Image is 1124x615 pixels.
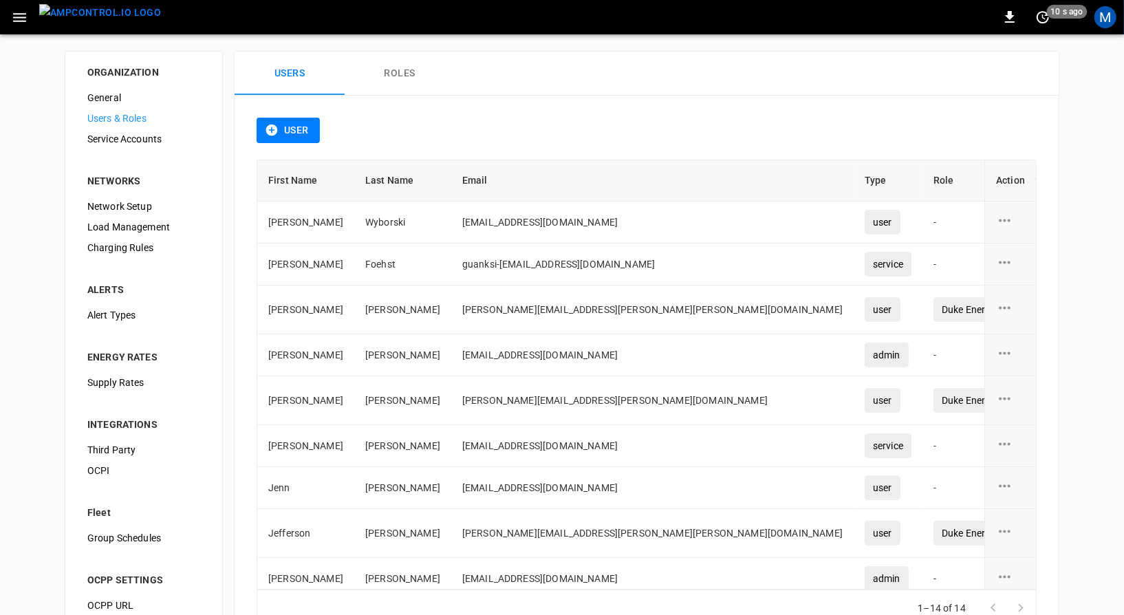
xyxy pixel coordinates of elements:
[865,388,900,413] div: user
[996,212,1025,233] div: user action options
[996,254,1025,274] div: user action options
[933,388,1004,413] div: Duke Energy
[451,334,854,376] td: [EMAIL_ADDRESS][DOMAIN_NAME]
[76,372,211,393] div: Supply Rates
[87,443,200,457] span: Third Party
[922,334,1015,376] td: -
[87,350,200,364] div: ENERGY RATES
[922,467,1015,509] td: -
[87,111,200,126] span: Users & Roles
[996,477,1025,498] div: user action options
[922,160,1015,202] th: Role
[87,91,200,105] span: General
[451,202,854,244] td: [EMAIL_ADDRESS][DOMAIN_NAME]
[865,297,900,322] div: user
[354,509,451,558] td: [PERSON_NAME]
[76,440,211,460] div: Third Party
[354,285,451,334] td: [PERSON_NAME]
[451,376,854,425] td: [PERSON_NAME][EMAIL_ADDRESS][PERSON_NAME][DOMAIN_NAME]
[451,285,854,334] td: [PERSON_NAME][EMAIL_ADDRESS][PERSON_NAME][PERSON_NAME][DOMAIN_NAME]
[76,108,211,129] div: Users & Roles
[87,376,200,390] span: Supply Rates
[257,285,354,334] td: [PERSON_NAME]
[1047,5,1088,19] span: 10 s ago
[257,202,354,244] td: [PERSON_NAME]
[933,521,1004,546] div: Duke Energy
[76,305,211,325] div: Alert Types
[996,299,1025,320] div: user action options
[865,252,911,277] div: service
[87,506,200,519] div: Fleet
[76,196,211,217] div: Network Setup
[933,297,1004,322] div: Duke Energy
[922,425,1015,467] td: -
[984,160,1036,202] th: Action
[76,528,211,548] div: Group Schedules
[76,87,211,108] div: General
[257,334,354,376] td: [PERSON_NAME]
[257,558,354,600] td: [PERSON_NAME]
[354,558,451,600] td: [PERSON_NAME]
[996,435,1025,456] div: user action options
[451,467,854,509] td: [EMAIL_ADDRESS][DOMAIN_NAME]
[922,558,1015,600] td: -
[996,390,1025,411] div: user action options
[922,244,1015,285] td: -
[451,425,854,467] td: [EMAIL_ADDRESS][DOMAIN_NAME]
[257,425,354,467] td: [PERSON_NAME]
[39,4,161,21] img: ampcontrol.io logo
[76,460,211,481] div: OCPI
[451,244,854,285] td: guanksi-[EMAIL_ADDRESS][DOMAIN_NAME]
[87,308,200,323] span: Alert Types
[235,52,345,96] button: Users
[865,566,909,591] div: admin
[257,118,320,143] button: User
[451,160,854,202] th: Email
[76,237,211,258] div: Charging Rules
[87,464,200,478] span: OCPI
[87,220,200,235] span: Load Management
[918,601,966,615] p: 1–14 of 14
[996,345,1025,365] div: user action options
[354,376,451,425] td: [PERSON_NAME]
[257,376,354,425] td: [PERSON_NAME]
[87,199,200,214] span: Network Setup
[87,241,200,255] span: Charging Rules
[354,425,451,467] td: [PERSON_NAME]
[865,475,900,500] div: user
[865,433,911,458] div: service
[865,210,900,235] div: user
[354,202,451,244] td: Wyborski
[87,283,200,296] div: ALERTS
[854,160,922,202] th: Type
[257,244,354,285] td: [PERSON_NAME]
[451,558,854,600] td: [EMAIL_ADDRESS][DOMAIN_NAME]
[87,598,200,613] span: OCPP URL
[996,568,1025,589] div: user action options
[87,573,200,587] div: OCPP SETTINGS
[865,343,909,367] div: admin
[345,52,455,96] button: Roles
[922,202,1015,244] td: -
[865,521,900,546] div: user
[996,523,1025,543] div: user action options
[87,418,200,431] div: INTEGRATIONS
[354,160,451,202] th: Last Name
[76,217,211,237] div: Load Management
[87,65,200,79] div: ORGANIZATION
[76,129,211,149] div: Service Accounts
[257,467,354,509] td: Jenn
[354,334,451,376] td: [PERSON_NAME]
[1032,6,1054,28] button: set refresh interval
[257,509,354,558] td: Jefferson
[257,160,354,202] th: First Name
[87,174,200,188] div: NETWORKS
[87,531,200,546] span: Group Schedules
[451,509,854,558] td: [PERSON_NAME][EMAIL_ADDRESS][PERSON_NAME][PERSON_NAME][DOMAIN_NAME]
[354,467,451,509] td: [PERSON_NAME]
[1094,6,1116,28] div: profile-icon
[354,244,451,285] td: Foehst
[87,132,200,147] span: Service Accounts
